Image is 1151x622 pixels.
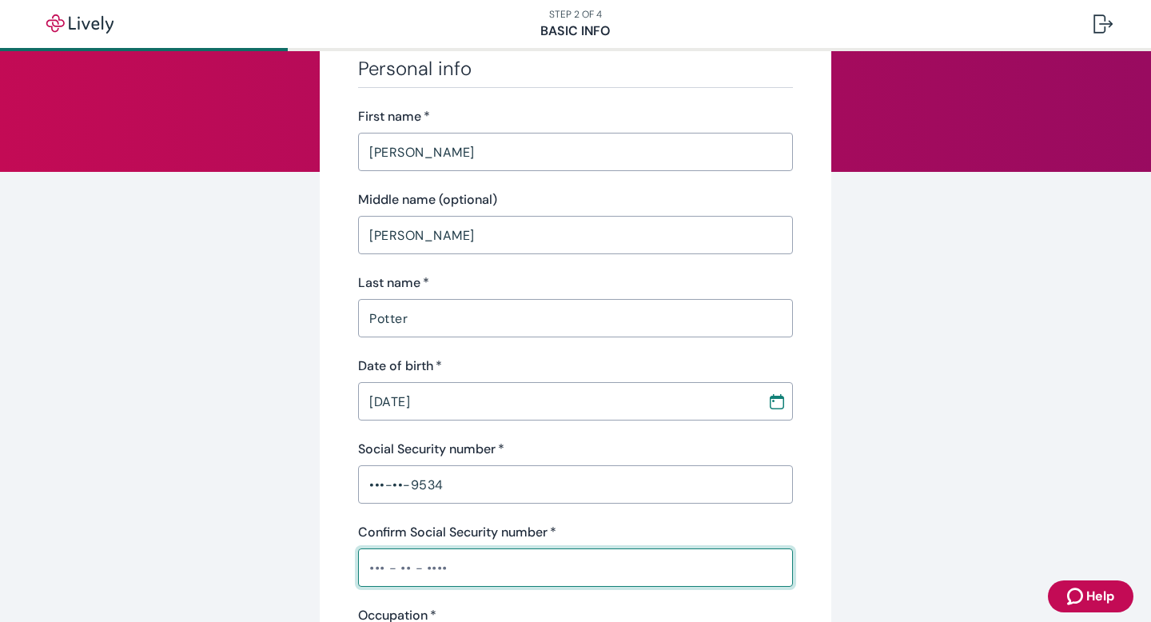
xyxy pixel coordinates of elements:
[1048,580,1133,612] button: Zendesk support iconHelp
[358,385,756,417] input: MM / DD / YYYY
[358,57,793,81] h3: Personal info
[358,523,556,542] label: Confirm Social Security number
[763,387,791,416] button: Choose date, selected date is Apr 9, 1958
[358,273,429,293] label: Last name
[358,552,793,584] input: ••• - •• - ••••
[358,107,430,126] label: First name
[1067,587,1086,606] svg: Zendesk support icon
[769,393,785,409] svg: Calendar
[1081,5,1125,43] button: Log out
[35,14,125,34] img: Lively
[358,357,442,376] label: Date of birth
[358,190,497,209] label: Middle name (optional)
[358,468,793,500] input: ••• - •• - ••••
[358,440,504,459] label: Social Security number
[1086,587,1114,606] span: Help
